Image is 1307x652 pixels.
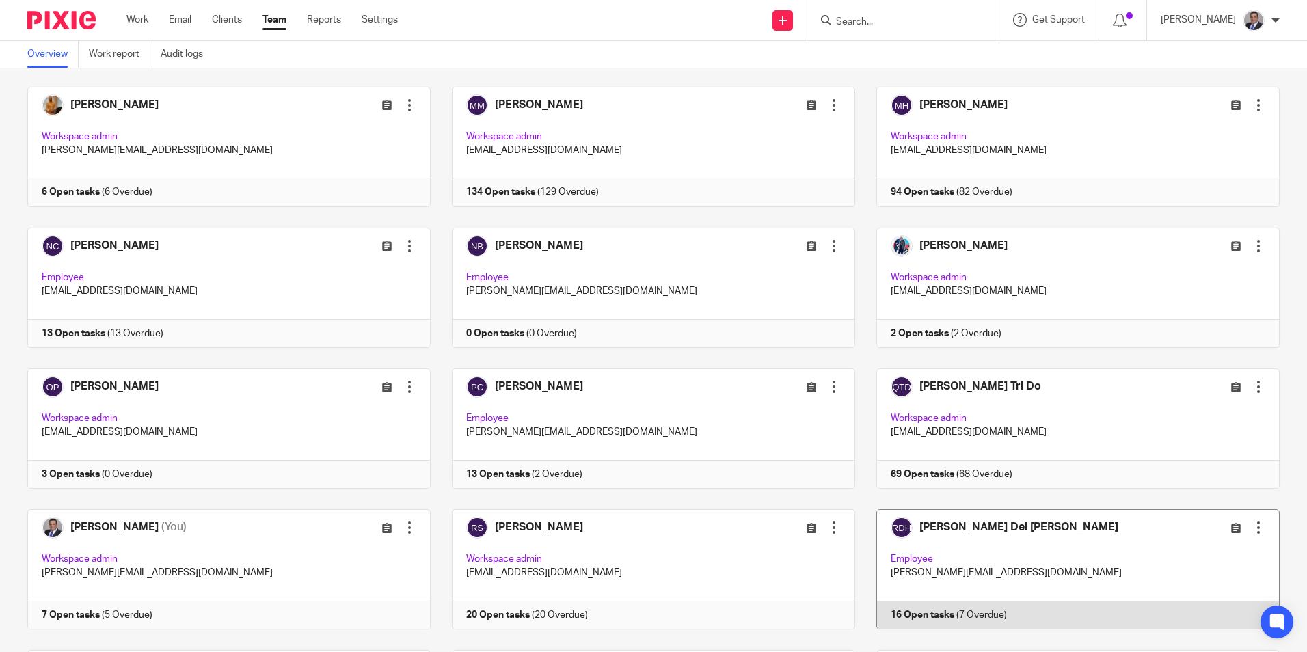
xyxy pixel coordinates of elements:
a: Overview [27,41,79,68]
span: Get Support [1032,15,1085,25]
a: Reports [307,13,341,27]
a: Settings [362,13,398,27]
a: Audit logs [161,41,213,68]
a: Team [262,13,286,27]
p: [PERSON_NAME] [1161,13,1236,27]
a: Work report [89,41,150,68]
img: thumbnail_IMG_0720.jpg [1243,10,1265,31]
input: Search [835,16,958,29]
a: Clients [212,13,242,27]
a: Email [169,13,191,27]
img: Pixie [27,11,96,29]
a: Work [126,13,148,27]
